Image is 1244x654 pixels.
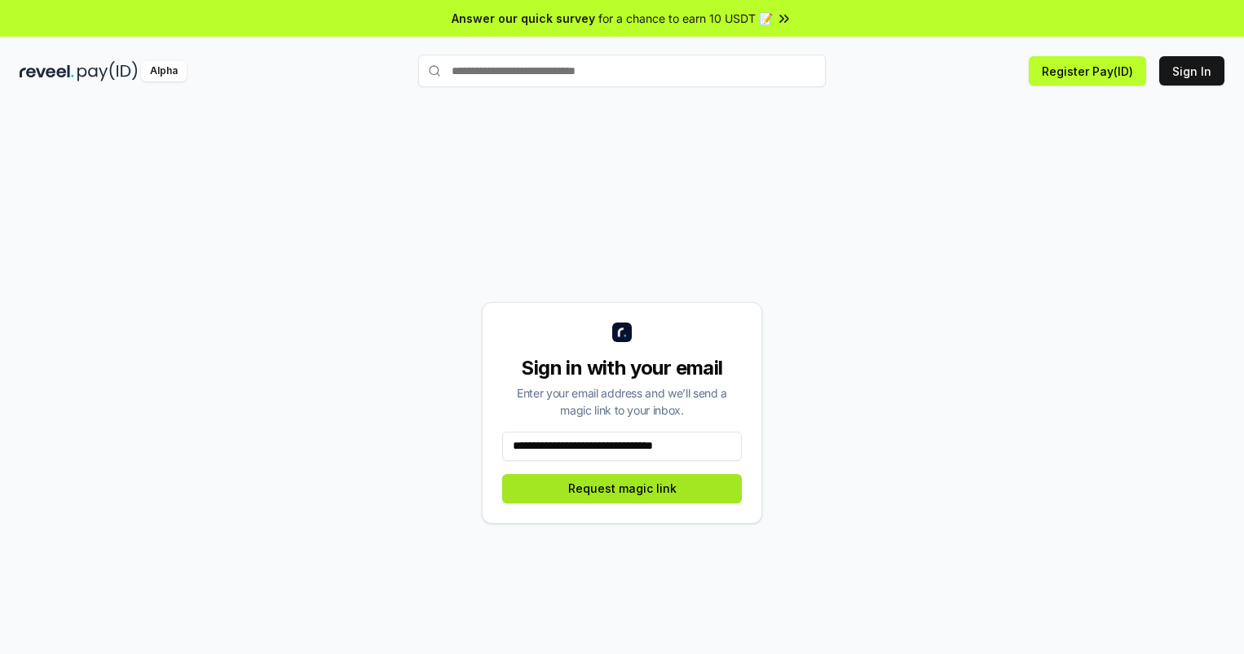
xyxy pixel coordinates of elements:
img: reveel_dark [20,61,74,81]
img: logo_small [612,323,632,342]
button: Register Pay(ID) [1029,56,1146,86]
div: Sign in with your email [502,355,742,381]
span: for a chance to earn 10 USDT 📝 [598,10,773,27]
img: pay_id [77,61,138,81]
span: Answer our quick survey [452,10,595,27]
div: Enter your email address and we’ll send a magic link to your inbox. [502,384,742,419]
button: Request magic link [502,474,742,503]
div: Alpha [141,61,187,81]
button: Sign In [1159,56,1224,86]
